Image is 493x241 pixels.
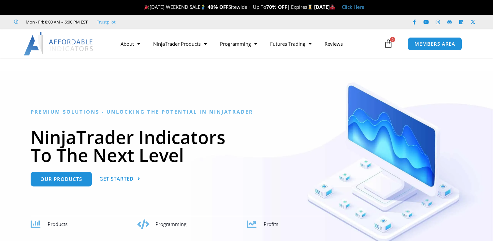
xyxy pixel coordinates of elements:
img: 🎉 [144,5,149,9]
span: 0 [390,37,395,42]
img: 🏭 [330,5,335,9]
a: Reviews [318,36,349,51]
a: Get Started [99,172,140,186]
a: Programming [213,36,264,51]
strong: [DATE] [314,4,335,10]
span: Mon - Fri: 8:00 AM – 6:00 PM EST [24,18,88,26]
a: NinjaTrader Products [147,36,213,51]
a: Our Products [31,172,92,186]
img: ⌛ [308,5,312,9]
span: Our Products [40,177,82,182]
strong: 40% OFF [208,4,228,10]
span: [DATE] WEEKEND SALE Sitewide + Up To | Expires [143,4,314,10]
img: 🏌️‍♂️ [201,5,206,9]
span: Programming [155,221,186,227]
span: Profits [264,221,278,227]
a: Trustpilot [97,18,116,26]
a: Click Here [342,4,364,10]
a: 0 [374,34,403,53]
a: MEMBERS AREA [408,37,462,51]
span: Products [48,221,67,227]
nav: Menu [114,36,382,51]
a: About [114,36,147,51]
span: MEMBERS AREA [414,41,455,46]
span: Get Started [99,176,134,181]
strong: 70% OFF [266,4,287,10]
h1: NinjaTrader Indicators To The Next Level [31,128,462,164]
img: LogoAI | Affordable Indicators – NinjaTrader [24,32,94,56]
h6: Premium Solutions - Unlocking the Potential in NinjaTrader [31,109,462,115]
a: Futures Trading [264,36,318,51]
